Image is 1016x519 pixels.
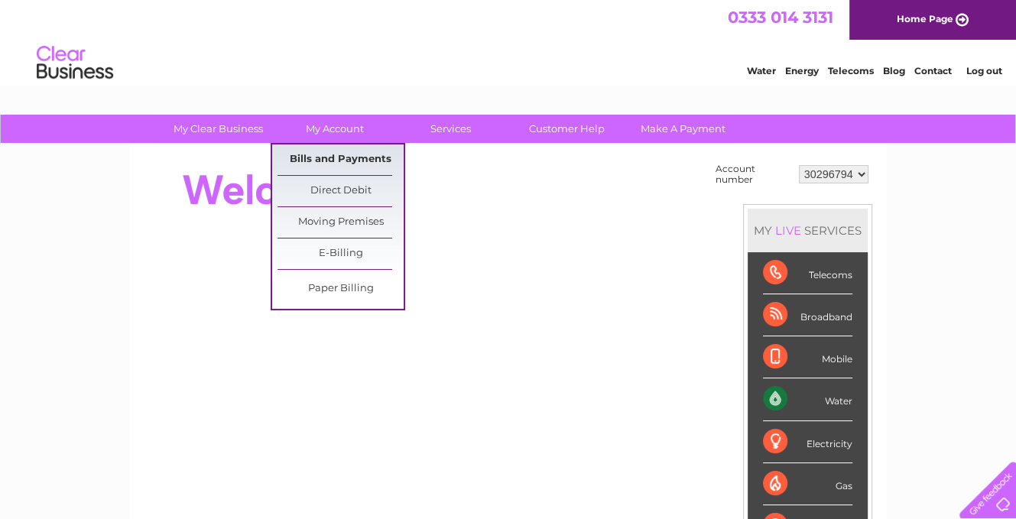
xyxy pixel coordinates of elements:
[278,207,404,238] a: Moving Premises
[747,65,776,76] a: Water
[388,115,514,143] a: Services
[966,65,1001,76] a: Log out
[712,160,795,189] td: Account number
[914,65,952,76] a: Contact
[763,421,852,463] div: Electricity
[772,223,804,238] div: LIVE
[748,209,868,252] div: MY SERVICES
[828,65,874,76] a: Telecoms
[763,294,852,336] div: Broadband
[728,8,833,27] a: 0333 014 3131
[763,463,852,505] div: Gas
[785,65,819,76] a: Energy
[148,8,870,74] div: Clear Business is a trading name of Verastar Limited (registered in [GEOGRAPHIC_DATA] No. 3667643...
[278,274,404,304] a: Paper Billing
[763,252,852,294] div: Telecoms
[278,144,404,175] a: Bills and Payments
[278,238,404,269] a: E-Billing
[620,115,746,143] a: Make A Payment
[883,65,905,76] a: Blog
[155,115,281,143] a: My Clear Business
[36,40,114,86] img: logo.png
[271,115,398,143] a: My Account
[763,336,852,378] div: Mobile
[763,378,852,420] div: Water
[504,115,630,143] a: Customer Help
[278,176,404,206] a: Direct Debit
